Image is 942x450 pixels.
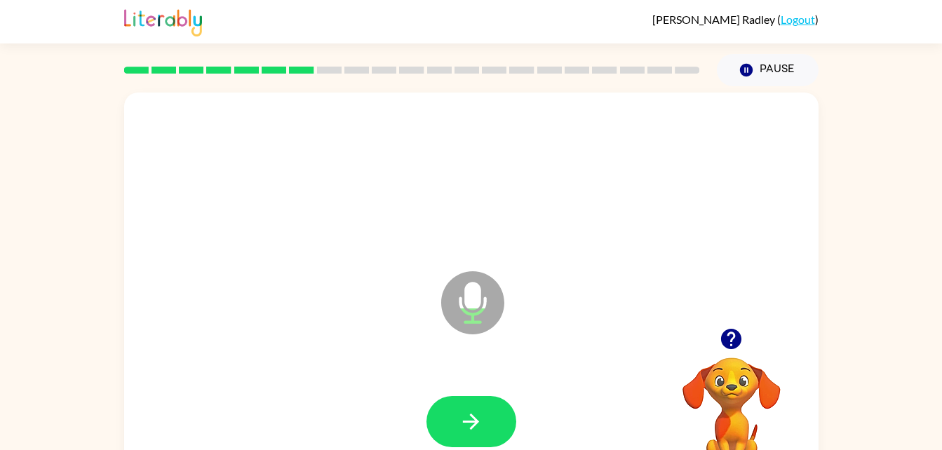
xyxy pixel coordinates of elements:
div: ( ) [652,13,819,26]
button: Pause [717,54,819,86]
span: [PERSON_NAME] Radley [652,13,777,26]
img: Literably [124,6,202,36]
a: Logout [781,13,815,26]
